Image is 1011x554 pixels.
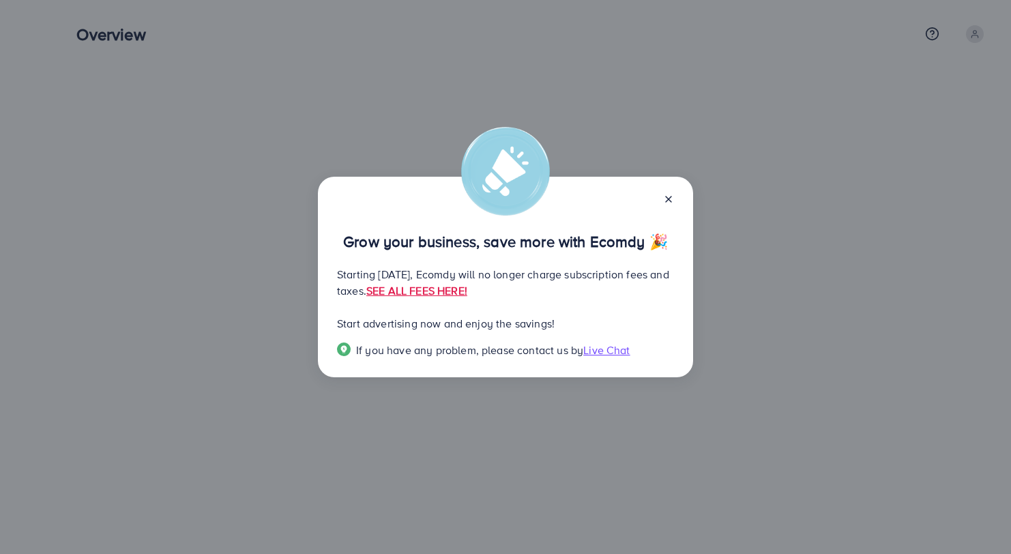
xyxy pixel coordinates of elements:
[461,127,550,216] img: alert
[337,315,674,332] p: Start advertising now and enjoy the savings!
[356,342,583,358] span: If you have any problem, please contact us by
[337,266,674,299] p: Starting [DATE], Ecomdy will no longer charge subscription fees and taxes.
[337,342,351,356] img: Popup guide
[337,233,674,250] p: Grow your business, save more with Ecomdy 🎉
[583,342,630,358] span: Live Chat
[366,283,467,298] a: SEE ALL FEES HERE!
